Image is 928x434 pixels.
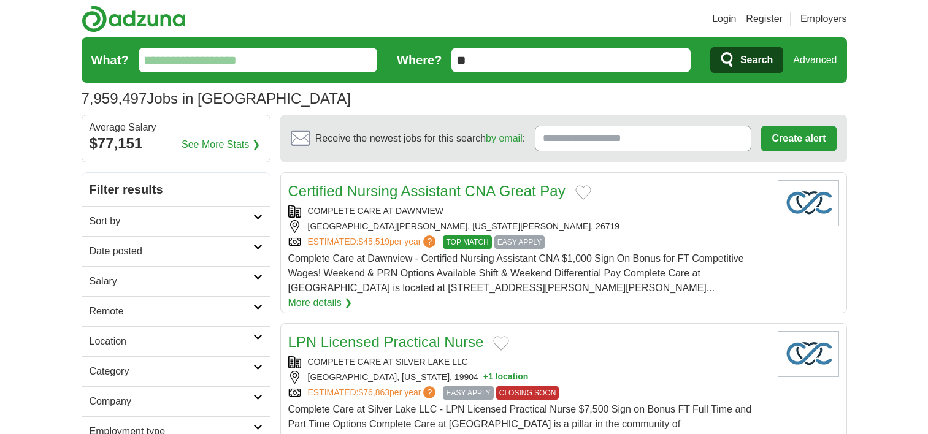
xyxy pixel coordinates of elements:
div: COMPLETE CARE AT SILVER LAKE LLC [288,356,768,368]
a: ESTIMATED:$45,519per year? [308,235,439,249]
label: What? [91,51,129,69]
h2: Location [90,334,253,349]
span: ? [423,235,435,248]
span: + [483,371,488,384]
div: [GEOGRAPHIC_DATA], [US_STATE], 19904 [288,371,768,384]
button: +1 location [483,371,529,384]
button: Search [710,47,783,73]
div: $77,151 [90,132,263,154]
div: [GEOGRAPHIC_DATA][PERSON_NAME], [US_STATE][PERSON_NAME], 26719 [288,220,768,233]
a: ESTIMATED:$76,863per year? [308,386,439,400]
a: Register [746,12,783,26]
img: Company logo [778,331,839,377]
a: Certified Nursing Assistant CNA Great Pay [288,183,566,199]
div: Average Salary [90,123,263,132]
a: Salary [82,266,270,296]
span: TOP MATCH [443,235,491,249]
a: Category [82,356,270,386]
div: COMPLETE CARE AT DAWNVIEW [288,205,768,218]
span: 7,959,497 [82,88,147,110]
span: $45,519 [358,237,389,246]
button: Add to favorite jobs [493,336,509,351]
img: Company logo [778,180,839,226]
a: More details ❯ [288,295,353,310]
a: Login [712,12,736,26]
button: Create alert [761,126,836,151]
h2: Filter results [82,173,270,206]
button: Add to favorite jobs [575,185,591,200]
h2: Category [90,364,253,379]
h1: Jobs in [GEOGRAPHIC_DATA] [82,90,351,107]
span: $76,863 [358,387,389,397]
img: Adzuna logo [82,5,186,32]
span: Complete Care at Dawnview - Certified Nursing Assistant CNA $1,000 Sign On Bonus for FT Competiti... [288,253,744,293]
a: Remote [82,296,270,326]
label: Where? [397,51,442,69]
h2: Company [90,394,253,409]
h2: Remote [90,304,253,319]
a: Advanced [793,48,837,72]
a: Company [82,386,270,416]
span: Receive the newest jobs for this search : [315,131,525,146]
span: CLOSING SOON [496,386,559,400]
a: Sort by [82,206,270,236]
a: Employers [800,12,847,26]
h2: Salary [90,274,253,289]
span: EASY APPLY [494,235,545,249]
a: Location [82,326,270,356]
h2: Date posted [90,244,253,259]
a: See More Stats ❯ [182,137,260,152]
span: EASY APPLY [443,386,493,400]
a: by email [486,133,523,143]
h2: Sort by [90,214,253,229]
a: Date posted [82,236,270,266]
a: LPN Licensed Practical Nurse [288,333,484,350]
span: Search [740,48,773,72]
span: ? [423,386,435,398]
